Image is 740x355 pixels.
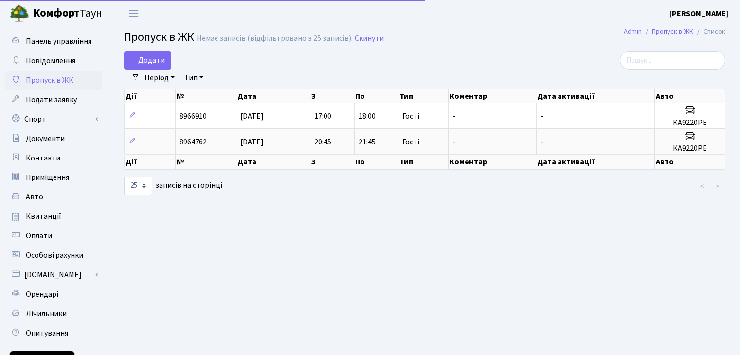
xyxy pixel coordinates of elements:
span: Опитування [26,328,68,338]
li: Список [693,26,725,37]
th: Авто [655,89,725,103]
a: Admin [624,26,642,36]
th: Тип [398,89,449,103]
h5: КА9220РЕ [659,118,721,127]
span: Орендарі [26,289,58,300]
th: Дата активації [536,155,655,169]
img: logo.png [10,4,29,23]
span: [DATE] [240,137,264,147]
input: Пошук... [620,51,725,70]
th: По [354,89,398,103]
th: Дата [236,155,310,169]
th: З [310,155,355,169]
a: Пропуск в ЖК [5,71,102,90]
a: Період [141,70,179,86]
th: Дії [125,155,176,169]
span: - [541,111,543,122]
th: Дата [236,89,310,103]
span: Квитанції [26,211,61,222]
span: 20:45 [314,137,331,147]
th: Коментар [449,155,537,169]
span: 8964762 [180,137,207,147]
th: № [176,155,236,169]
a: Спорт [5,109,102,129]
th: З [310,89,355,103]
span: Документи [26,133,65,144]
span: - [452,137,455,147]
nav: breadcrumb [609,21,740,42]
div: Немає записів (відфільтровано з 25 записів). [197,34,353,43]
a: [PERSON_NAME] [669,8,728,19]
a: Подати заявку [5,90,102,109]
button: Переключити навігацію [122,5,146,21]
th: Дата активації [536,89,655,103]
a: Документи [5,129,102,148]
span: - [541,137,543,147]
a: Пропуск в ЖК [652,26,693,36]
span: Авто [26,192,43,202]
b: Комфорт [33,5,80,21]
span: - [452,111,455,122]
span: Пропуск в ЖК [124,29,194,46]
span: Таун [33,5,102,22]
a: Особові рахунки [5,246,102,265]
th: По [354,155,398,169]
span: 18:00 [359,111,376,122]
span: Панель управління [26,36,91,47]
a: Контакти [5,148,102,168]
span: Подати заявку [26,94,77,105]
span: Лічильники [26,308,67,319]
a: [DOMAIN_NAME] [5,265,102,284]
span: Повідомлення [26,55,75,66]
span: Гості [402,138,419,146]
a: Опитування [5,323,102,343]
span: Приміщення [26,172,69,183]
a: Авто [5,187,102,207]
label: записів на сторінці [124,177,222,195]
a: Оплати [5,226,102,246]
th: № [176,89,236,103]
span: [DATE] [240,111,264,122]
a: Повідомлення [5,51,102,71]
h5: КА9220РЕ [659,144,721,153]
a: Тип [180,70,207,86]
th: Авто [655,155,725,169]
a: Скинути [355,34,384,43]
span: Додати [130,55,165,66]
span: Особові рахунки [26,250,83,261]
span: 17:00 [314,111,331,122]
a: Додати [124,51,171,70]
select: записів на сторінці [124,177,152,195]
a: Орендарі [5,284,102,304]
a: Панель управління [5,32,102,51]
th: Коментар [449,89,537,103]
th: Тип [398,155,449,169]
span: 21:45 [359,137,376,147]
th: Дії [125,89,176,103]
a: Квитанції [5,207,102,226]
a: Лічильники [5,304,102,323]
span: Пропуск в ЖК [26,75,73,86]
span: Контакти [26,153,60,163]
span: Оплати [26,231,52,241]
span: 8966910 [180,111,207,122]
a: Приміщення [5,168,102,187]
span: Гості [402,112,419,120]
